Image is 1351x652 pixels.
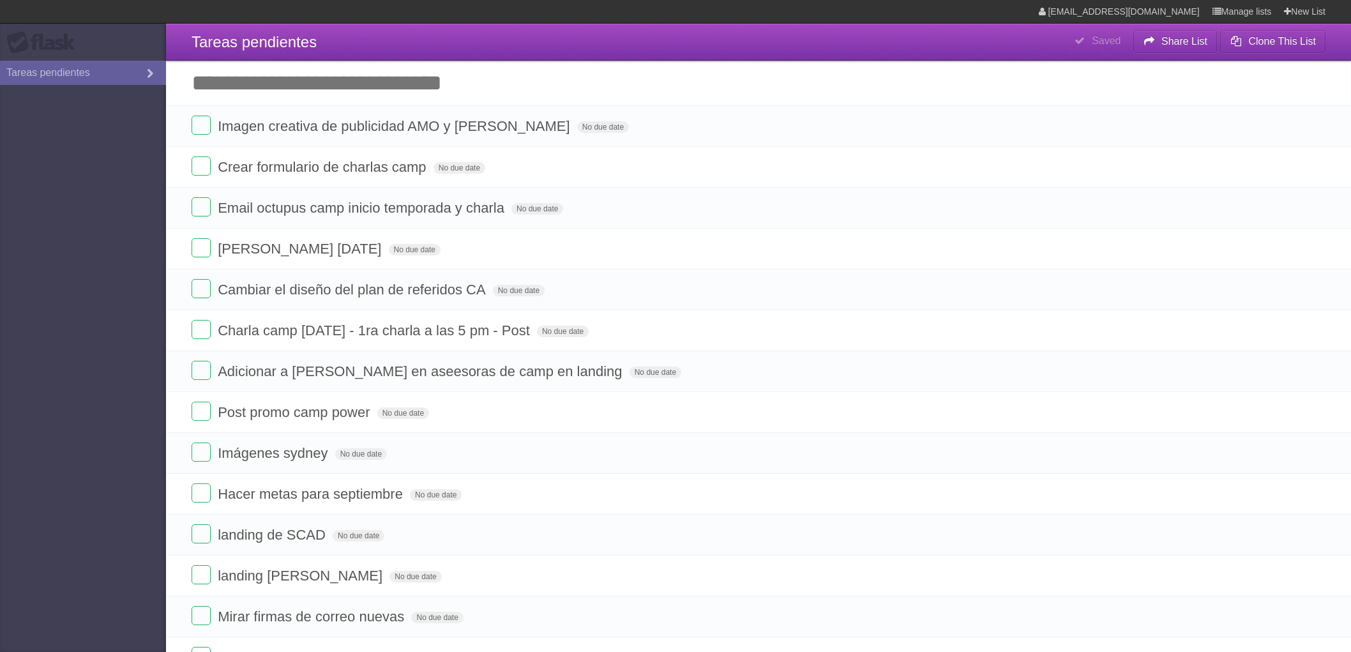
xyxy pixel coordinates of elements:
span: [PERSON_NAME] [DATE] [218,241,384,257]
span: Crear formulario de charlas camp [218,159,429,175]
span: No due date [335,448,387,460]
span: No due date [377,407,429,419]
label: Done [192,402,211,421]
span: Post promo camp power [218,404,373,420]
label: Done [192,197,211,216]
span: Charla camp [DATE] - 1ra charla a las 5 pm - Post [218,322,533,338]
span: No due date [389,571,441,582]
span: Adicionar a [PERSON_NAME] en aseesoras de camp en landing [218,363,625,379]
span: No due date [511,203,563,215]
span: Tareas pendientes [192,33,317,50]
label: Done [192,116,211,135]
span: No due date [411,612,463,623]
b: Clone This List [1248,36,1316,47]
span: No due date [537,326,589,337]
span: No due date [434,162,485,174]
span: No due date [630,367,681,378]
label: Done [192,524,211,543]
span: landing de SCAD [218,527,329,543]
label: Done [192,279,211,298]
label: Done [192,565,211,584]
label: Done [192,443,211,462]
label: Done [192,238,211,257]
button: Share List [1133,30,1218,53]
span: No due date [493,285,545,296]
b: Saved [1092,35,1121,46]
button: Clone This List [1220,30,1325,53]
span: Mirar firmas de correo nuevas [218,609,407,625]
span: No due date [577,121,629,133]
span: landing [PERSON_NAME] [218,568,386,584]
label: Done [192,320,211,339]
span: Hacer metas para septiembre [218,486,406,502]
span: Imágenes sydney [218,445,331,461]
span: No due date [333,530,384,542]
span: Imagen creativa de publicidad AMO y [PERSON_NAME] [218,118,573,134]
label: Done [192,361,211,380]
label: Done [192,606,211,625]
span: No due date [389,244,441,255]
b: Share List [1161,36,1207,47]
span: Cambiar el diseño del plan de referidos CA [218,282,488,298]
span: Email octupus camp inicio temporada y charla [218,200,508,216]
label: Done [192,156,211,176]
label: Done [192,483,211,503]
span: No due date [410,489,462,501]
div: Flask [6,31,83,54]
